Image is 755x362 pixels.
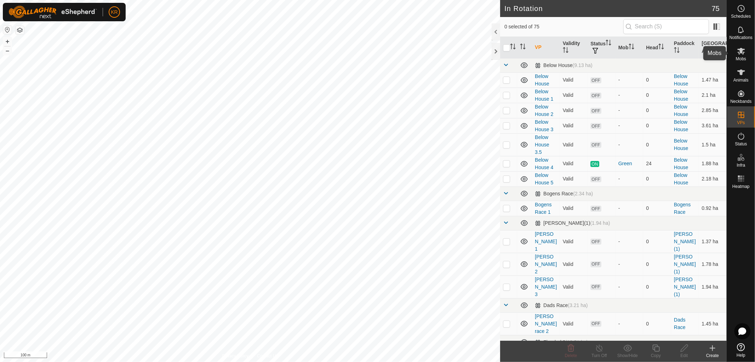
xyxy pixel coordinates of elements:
[560,133,588,156] td: Valid
[590,284,601,290] span: OFF
[643,72,671,88] td: 0
[560,118,588,133] td: Valid
[699,201,727,216] td: 0.92 ha
[3,26,12,34] button: Reset Map
[8,6,97,18] img: Gallagher Logo
[535,104,553,117] a: Below House 2
[590,77,601,83] span: OFF
[504,4,712,13] h2: In Rotation
[730,35,753,40] span: Notifications
[590,176,601,182] span: OFF
[618,107,641,114] div: -
[590,321,601,327] span: OFF
[535,191,593,197] div: Bogens Race
[731,14,751,18] span: Schedules
[590,206,601,212] span: OFF
[535,339,588,345] div: Flooded 2
[643,118,671,133] td: 0
[16,26,24,34] button: Map Layers
[618,76,641,84] div: -
[699,171,727,186] td: 2.18 ha
[535,220,610,226] div: [PERSON_NAME](1)
[674,231,696,252] a: [PERSON_NAME](1)
[670,352,698,359] div: Edit
[535,231,557,252] a: [PERSON_NAME] 1
[563,48,568,54] p-sorticon: Activate to sort
[618,283,641,291] div: -
[3,46,12,55] button: –
[590,220,610,226] span: (1.94 ha)
[643,103,671,118] td: 0
[535,62,593,68] div: Below House
[674,119,688,132] a: Below House
[535,302,588,308] div: Dads Race
[618,205,641,212] div: -
[535,254,557,274] a: [PERSON_NAME] 2
[560,253,588,275] td: Valid
[674,157,688,170] a: Below House
[560,37,588,59] th: Validity
[585,352,613,359] div: Turn Off
[643,275,671,298] td: 0
[560,72,588,88] td: Valid
[674,104,688,117] a: Below House
[535,119,553,132] a: Below House 3
[671,37,699,59] th: Paddock
[737,163,745,167] span: Infra
[560,171,588,186] td: Valid
[643,312,671,335] td: 0
[698,352,727,359] div: Create
[699,312,727,335] td: 1.45 ha
[535,73,549,87] a: Below House
[535,157,553,170] a: Below House 4
[590,108,601,114] span: OFF
[643,253,671,275] td: 0
[590,123,601,129] span: OFF
[590,142,601,148] span: OFF
[629,45,634,50] p-sorticon: Activate to sort
[643,88,671,103] td: 0
[674,277,696,297] a: [PERSON_NAME](1)
[699,275,727,298] td: 1.94 ha
[535,202,551,215] a: Bogens Race 1
[520,45,526,50] p-sorticon: Activate to sort
[643,201,671,216] td: 0
[618,175,641,183] div: -
[699,72,727,88] td: 1.47 ha
[712,3,720,14] span: 75
[111,9,118,16] span: KR
[674,172,688,185] a: Below House
[618,122,641,129] div: -
[560,156,588,171] td: Valid
[590,93,601,99] span: OFF
[643,171,671,186] td: 0
[674,73,688,87] a: Below House
[535,89,553,102] a: Below House 1
[590,261,601,267] span: OFF
[643,37,671,59] th: Head
[642,352,670,359] div: Copy
[643,230,671,253] td: 0
[560,312,588,335] td: Valid
[699,156,727,171] td: 1.88 ha
[737,353,745,357] span: Help
[613,352,642,359] div: Show/Hide
[699,253,727,275] td: 1.78 ha
[618,320,641,328] div: -
[699,230,727,253] td: 1.37 ha
[257,353,278,359] a: Contact Us
[590,161,599,167] span: ON
[623,19,709,34] input: Search (S)
[616,37,644,59] th: Mob
[674,138,688,151] a: Below House
[618,91,641,99] div: -
[560,201,588,216] td: Valid
[618,160,641,167] div: Green
[618,261,641,268] div: -
[510,45,516,50] p-sorticon: Activate to sort
[674,89,688,102] a: Below House
[573,191,593,196] span: (2.34 ha)
[535,277,557,297] a: [PERSON_NAME] 3
[699,37,727,59] th: [GEOGRAPHIC_DATA] Area
[735,142,747,146] span: Status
